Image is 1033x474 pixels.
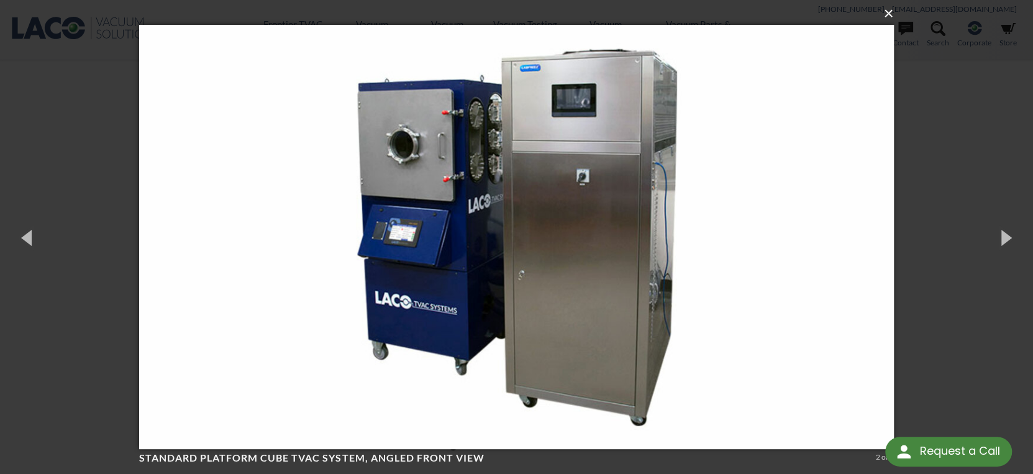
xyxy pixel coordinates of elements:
[894,442,914,462] img: round button
[977,203,1033,271] button: Next (Right arrow key)
[876,452,894,463] div: 2 of 4
[919,437,999,465] div: Request a Call
[885,437,1012,467] div: Request a Call
[139,452,871,465] h4: Standard Platform Cube TVAC System, angled front view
